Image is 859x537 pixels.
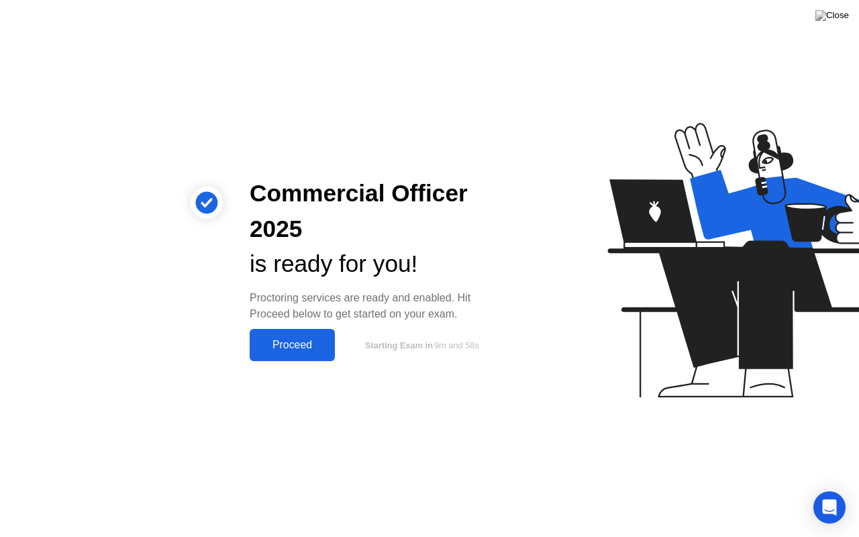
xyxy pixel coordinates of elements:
[815,10,849,21] img: Close
[434,340,479,350] span: 9m and 58s
[813,491,846,524] div: Open Intercom Messenger
[250,290,499,322] div: Proctoring services are ready and enabled. Hit Proceed below to get started on your exam.
[250,176,499,247] div: Commercial Officer 2025
[250,246,499,282] div: is ready for you!
[250,329,335,361] button: Proceed
[342,332,499,358] button: Starting Exam in9m and 58s
[254,339,331,351] div: Proceed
